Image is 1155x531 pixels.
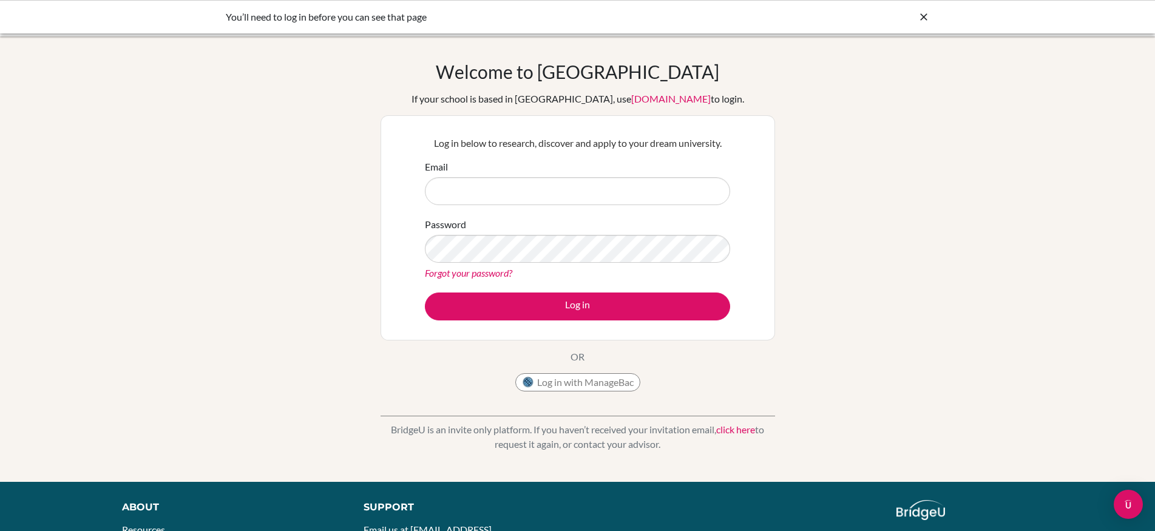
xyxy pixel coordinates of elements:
img: logo_white@2x-f4f0deed5e89b7ecb1c2cc34c3e3d731f90f0f143d5ea2071677605dd97b5244.png [896,500,946,520]
div: About [122,500,336,515]
div: Open Intercom Messenger [1114,490,1143,519]
p: OR [571,350,584,364]
label: Password [425,217,466,232]
h1: Welcome to [GEOGRAPHIC_DATA] [436,61,719,83]
button: Log in [425,293,730,320]
div: Support [364,500,564,515]
a: [DOMAIN_NAME] [631,93,711,104]
div: If your school is based in [GEOGRAPHIC_DATA], use to login. [412,92,744,106]
p: Log in below to research, discover and apply to your dream university. [425,136,730,151]
div: You’ll need to log in before you can see that page [226,10,748,24]
p: BridgeU is an invite only platform. If you haven’t received your invitation email, to request it ... [381,422,775,452]
a: click here [716,424,755,435]
button: Log in with ManageBac [515,373,640,391]
label: Email [425,160,448,174]
a: Forgot your password? [425,267,512,279]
